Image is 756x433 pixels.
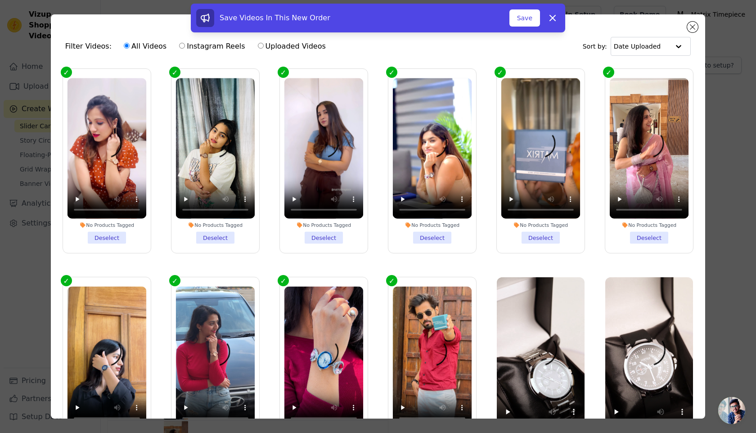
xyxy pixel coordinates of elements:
div: No Products Tagged [284,222,364,228]
div: Filter Videos: [65,36,331,57]
a: Open chat [718,397,745,424]
div: No Products Tagged [610,222,689,228]
label: Uploaded Videos [257,41,326,52]
label: Instagram Reels [179,41,245,52]
div: No Products Tagged [176,222,255,228]
span: Save Videos In This New Order [220,14,330,22]
div: Sort by: [583,37,691,56]
button: Save [509,9,540,27]
div: No Products Tagged [393,222,472,228]
div: No Products Tagged [67,222,147,228]
label: All Videos [123,41,167,52]
div: No Products Tagged [501,222,580,228]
